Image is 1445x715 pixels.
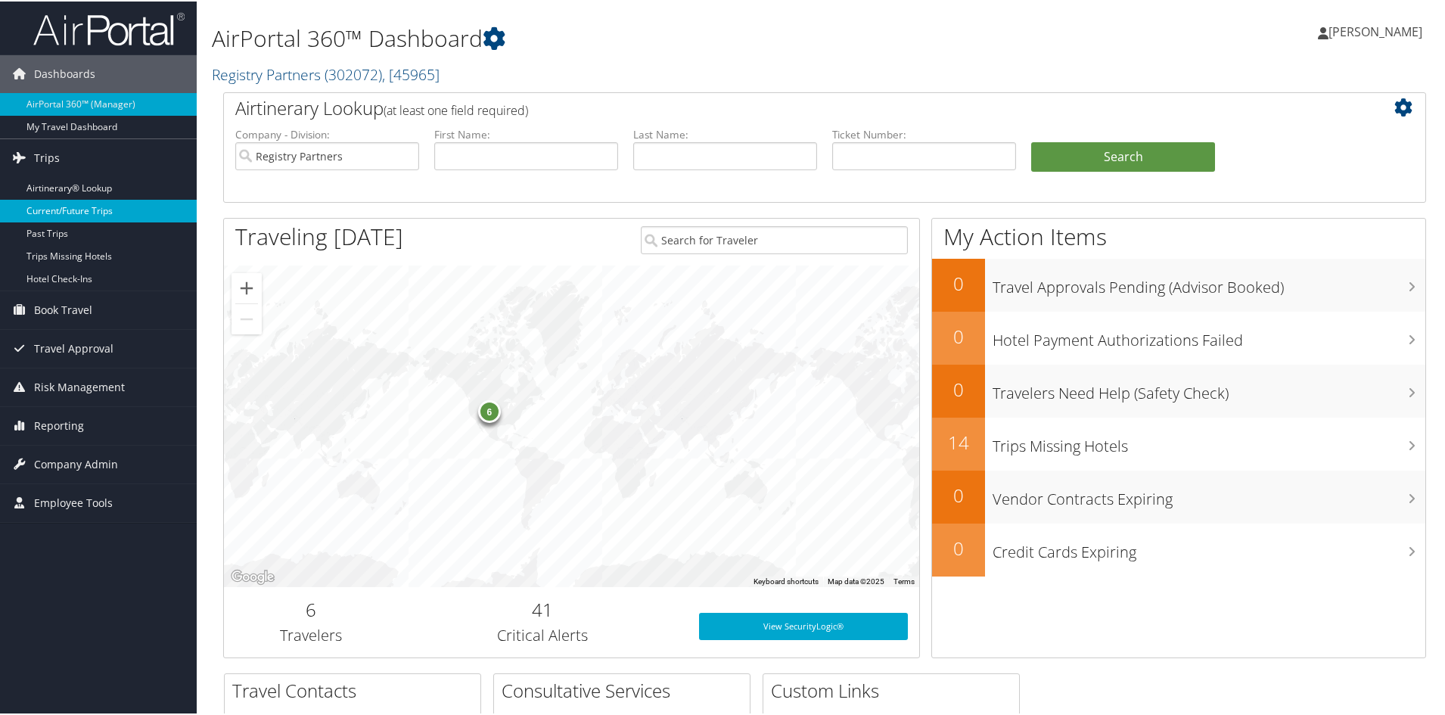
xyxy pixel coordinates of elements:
button: Zoom out [232,303,262,333]
label: Last Name: [633,126,817,141]
label: Company - Division: [235,126,419,141]
h1: My Action Items [932,219,1425,251]
h2: 14 [932,428,985,454]
span: Dashboards [34,54,95,92]
div: 6 [477,399,500,421]
h2: Travel Contacts [232,676,480,702]
h2: 6 [235,595,387,621]
h2: 0 [932,375,985,401]
a: View SecurityLogic® [699,611,908,639]
span: Map data ©2025 [828,576,884,584]
span: ( 302072 ) [325,63,382,83]
span: Reporting [34,406,84,443]
h2: Airtinerary Lookup [235,94,1314,120]
a: 14Trips Missing Hotels [932,416,1425,469]
h2: 41 [409,595,676,621]
h3: Vendor Contracts Expiring [993,480,1425,508]
a: Open this area in Google Maps (opens a new window) [228,566,278,586]
label: Ticket Number: [832,126,1016,141]
a: 0Hotel Payment Authorizations Failed [932,310,1425,363]
button: Search [1031,141,1215,171]
a: 0Travel Approvals Pending (Advisor Booked) [932,257,1425,310]
h3: Travelers [235,623,387,645]
h2: 0 [932,269,985,295]
h3: Critical Alerts [409,623,676,645]
span: Risk Management [34,367,125,405]
h1: Traveling [DATE] [235,219,403,251]
a: 0Credit Cards Expiring [932,522,1425,575]
h2: Consultative Services [502,676,750,702]
a: 0Vendor Contracts Expiring [932,469,1425,522]
img: Google [228,566,278,586]
h3: Travel Approvals Pending (Advisor Booked) [993,268,1425,297]
h2: 0 [932,322,985,348]
label: First Name: [434,126,618,141]
h3: Travelers Need Help (Safety Check) [993,374,1425,403]
span: Company Admin [34,444,118,482]
input: Search for Traveler [641,225,908,253]
h1: AirPortal 360™ Dashboard [212,21,1029,53]
span: Travel Approval [34,328,113,366]
button: Keyboard shortcuts [754,575,819,586]
span: Book Travel [34,290,92,328]
h3: Credit Cards Expiring [993,533,1425,561]
a: [PERSON_NAME] [1318,8,1437,53]
span: Employee Tools [34,483,113,521]
a: 0Travelers Need Help (Safety Check) [932,363,1425,416]
h2: 0 [932,534,985,560]
h3: Trips Missing Hotels [993,427,1425,455]
a: Terms (opens in new tab) [893,576,915,584]
span: Trips [34,138,60,176]
h3: Hotel Payment Authorizations Failed [993,321,1425,350]
span: [PERSON_NAME] [1328,22,1422,39]
button: Zoom in [232,272,262,302]
h2: 0 [932,481,985,507]
h2: Custom Links [771,676,1019,702]
a: Registry Partners [212,63,440,83]
span: , [ 45965 ] [382,63,440,83]
img: airportal-logo.png [33,10,185,45]
span: (at least one field required) [384,101,528,117]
